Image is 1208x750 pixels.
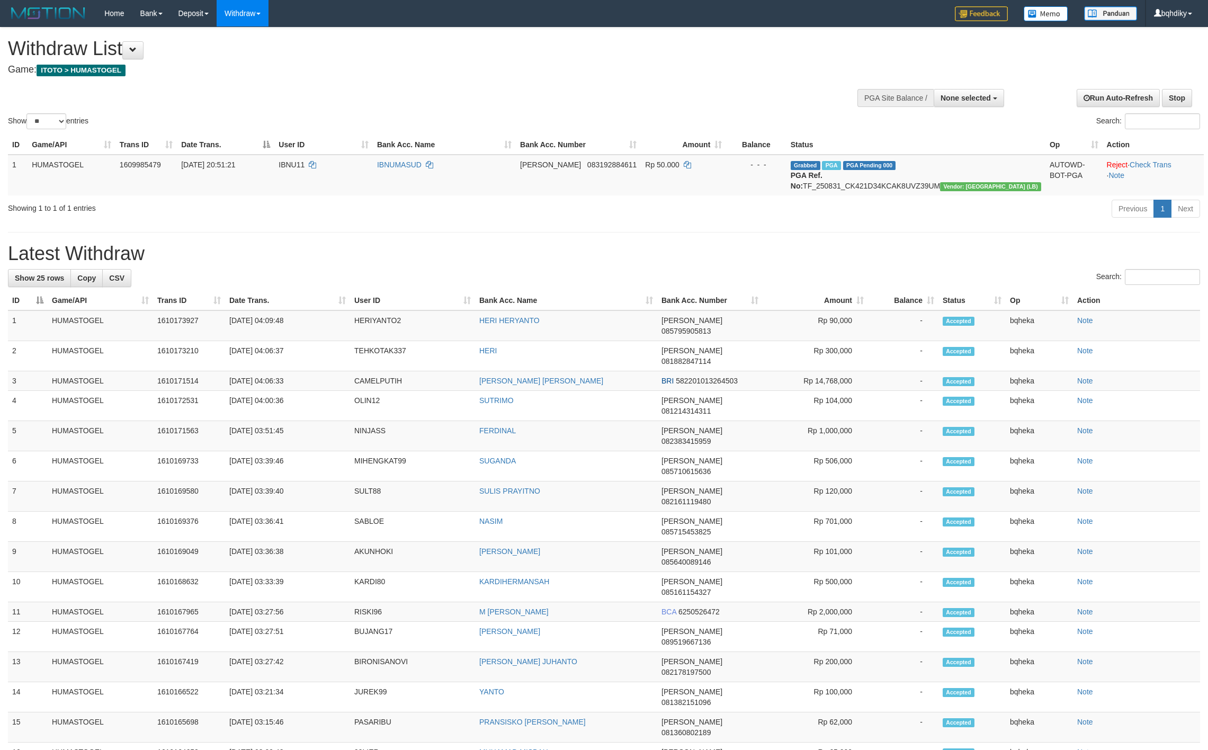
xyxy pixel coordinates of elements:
td: HUMASTOGEL [48,652,153,682]
td: 1610169049 [153,542,225,572]
td: 9 [8,542,48,572]
a: KARDIHERMANSAH [479,577,549,586]
a: Copy [70,269,103,287]
th: Date Trans.: activate to sort column descending [177,135,274,155]
td: bqheka [1006,310,1073,341]
td: Rp 120,000 [763,481,868,512]
td: HUMASTOGEL [48,371,153,391]
th: User ID: activate to sort column ascending [350,291,475,310]
td: 12 [8,622,48,652]
span: Copy [77,274,96,282]
th: Balance [726,135,786,155]
a: Note [1077,657,1093,666]
span: Copy 089519667136 to clipboard [661,638,711,646]
td: HUMASTOGEL [48,512,153,542]
a: Note [1077,426,1093,435]
a: Note [1077,457,1093,465]
img: MOTION_logo.png [8,5,88,21]
a: [PERSON_NAME] [479,627,540,636]
td: [DATE] 03:39:40 [225,481,350,512]
td: [DATE] 03:39:46 [225,451,350,481]
td: HUMASTOGEL [48,542,153,572]
a: Note [1077,316,1093,325]
span: None selected [941,94,991,102]
td: Rp 200,000 [763,652,868,682]
th: Amount: activate to sort column ascending [641,135,726,155]
td: - [868,371,938,391]
span: [PERSON_NAME] [661,718,722,726]
b: PGA Ref. No: [791,171,822,190]
td: · · [1103,155,1204,195]
span: [PERSON_NAME] [661,547,722,556]
td: [DATE] 03:36:41 [225,512,350,542]
td: AKUNHOKI [350,542,475,572]
td: Rp 100,000 [763,682,868,712]
td: Rp 71,000 [763,622,868,652]
th: Bank Acc. Number: activate to sort column ascending [516,135,641,155]
a: SULIS PRAYITNO [479,487,540,495]
span: Accepted [943,578,974,587]
th: Bank Acc. Number: activate to sort column ascending [657,291,763,310]
td: - [868,512,938,542]
span: Copy 6250526472 to clipboard [678,608,720,616]
a: [PERSON_NAME] [479,547,540,556]
td: Rp 1,000,000 [763,421,868,451]
span: Copy 082161119480 to clipboard [661,497,711,506]
span: Copy 085161154327 to clipboard [661,588,711,596]
span: Accepted [943,608,974,617]
a: Note [1108,171,1124,180]
a: Note [1077,608,1093,616]
td: 13 [8,652,48,682]
span: Accepted [943,427,974,436]
td: [DATE] 04:06:33 [225,371,350,391]
span: Copy 081214314311 to clipboard [661,407,711,415]
a: Previous [1112,200,1154,218]
td: bqheka [1006,652,1073,682]
td: bqheka [1006,481,1073,512]
span: [PERSON_NAME] [661,457,722,465]
td: Rp 506,000 [763,451,868,481]
td: [DATE] 03:27:51 [225,622,350,652]
td: 1610173927 [153,310,225,341]
td: Rp 90,000 [763,310,868,341]
span: Accepted [943,487,974,496]
td: - [868,421,938,451]
th: ID [8,135,28,155]
img: Button%20Memo.svg [1024,6,1068,21]
td: TEHKOTAK337 [350,341,475,371]
td: [DATE] 03:51:45 [225,421,350,451]
span: Accepted [943,317,974,326]
span: BCA [661,608,676,616]
span: Copy 083192884611 to clipboard [587,160,637,169]
td: [DATE] 04:09:48 [225,310,350,341]
td: 2 [8,341,48,371]
img: Feedback.jpg [955,6,1008,21]
span: Accepted [943,688,974,697]
label: Search: [1096,269,1200,285]
td: BUJANG17 [350,622,475,652]
td: - [868,391,938,421]
input: Search: [1125,269,1200,285]
td: [DATE] 04:06:37 [225,341,350,371]
th: Action [1073,291,1200,310]
th: Bank Acc. Name: activate to sort column ascending [373,135,516,155]
td: 1610171514 [153,371,225,391]
span: [PERSON_NAME] [661,577,722,586]
a: [PERSON_NAME] JUHANTO [479,657,577,666]
td: JUREK99 [350,682,475,712]
td: 1 [8,310,48,341]
span: Marked by bqheka [822,161,840,170]
span: Show 25 rows [15,274,64,282]
span: Copy 582201013264503 to clipboard [676,377,738,385]
a: FERDINAL [479,426,516,435]
label: Search: [1096,113,1200,129]
td: SULT88 [350,481,475,512]
a: SUTRIMO [479,396,514,405]
td: 4 [8,391,48,421]
span: [PERSON_NAME] [661,517,722,525]
td: bqheka [1006,622,1073,652]
span: [PERSON_NAME] [661,316,722,325]
td: [DATE] 03:27:42 [225,652,350,682]
td: bqheka [1006,451,1073,481]
td: 5 [8,421,48,451]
